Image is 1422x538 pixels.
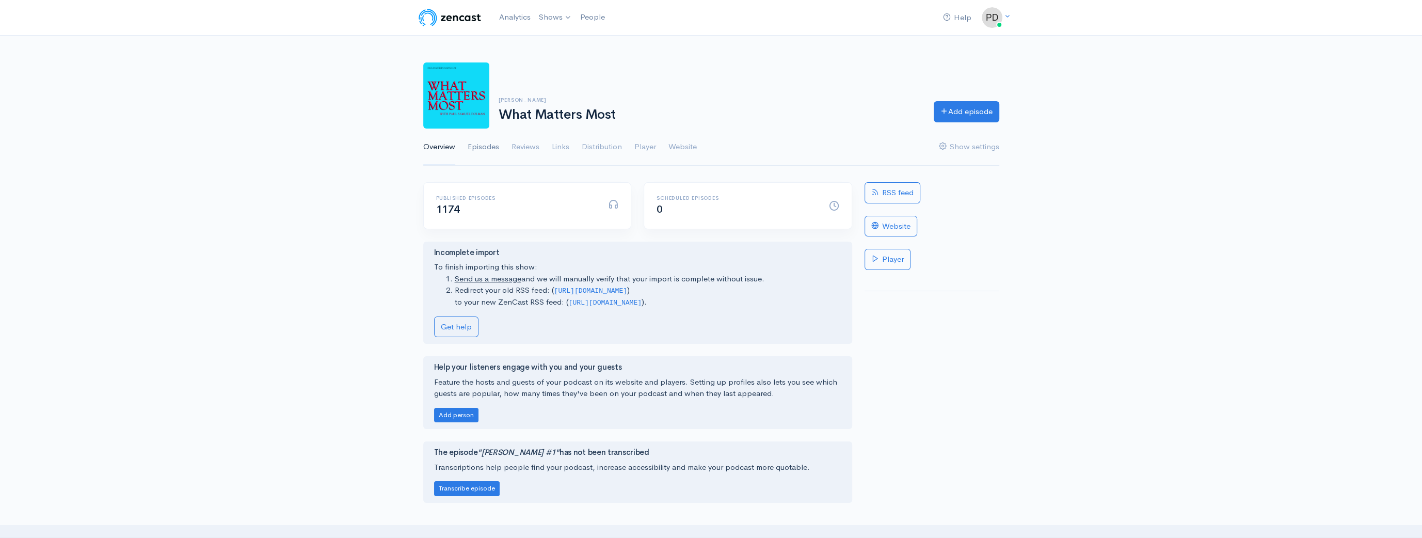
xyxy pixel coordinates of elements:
[434,376,841,400] p: Feature the hosts and guests of your podcast on its website and players. Setting up profiles also...
[434,462,841,473] p: Transcriptions help people find your podcast, increase accessibility and make your podcast more q...
[417,7,483,28] img: ZenCast Logo
[657,203,663,216] span: 0
[668,129,697,166] a: Website
[582,129,622,166] a: Distribution
[865,182,920,203] a: RSS feed
[495,6,535,28] a: Analytics
[434,481,500,496] button: Transcribe episode
[865,249,910,270] a: Player
[576,6,609,28] a: People
[512,129,539,166] a: Reviews
[455,284,841,308] li: Redirect your old RSS feed: ( ) to your new ZenCast RSS feed: ( ).
[434,317,478,338] a: Get help
[569,299,642,307] code: [URL][DOMAIN_NAME]
[554,287,628,295] code: [URL][DOMAIN_NAME]
[934,101,999,122] a: Add episode
[552,129,569,166] a: Links
[434,409,478,419] a: Add person
[939,7,976,29] a: Help
[657,195,817,201] h6: Scheduled episodes
[436,203,460,216] span: 1174
[434,248,841,257] h4: Incomplete import
[434,408,478,423] button: Add person
[865,216,917,237] a: Website
[982,7,1002,28] img: ...
[434,448,841,457] h4: The episode has not been transcribed
[468,129,499,166] a: Episodes
[499,97,921,103] h6: [PERSON_NAME]
[423,129,455,166] a: Overview
[939,129,999,166] a: Show settings
[434,248,841,337] div: To finish importing this show:
[455,274,521,283] a: Send us a message
[499,107,921,122] h1: What Matters Most
[477,447,560,457] i: "[PERSON_NAME] #1"
[434,483,500,493] a: Transcribe episode
[455,273,841,285] li: and we will manually verify that your import is complete without issue.
[535,6,576,29] a: Shows
[434,363,841,372] h4: Help your listeners engage with you and your guests
[634,129,656,166] a: Player
[436,195,596,201] h6: Published episodes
